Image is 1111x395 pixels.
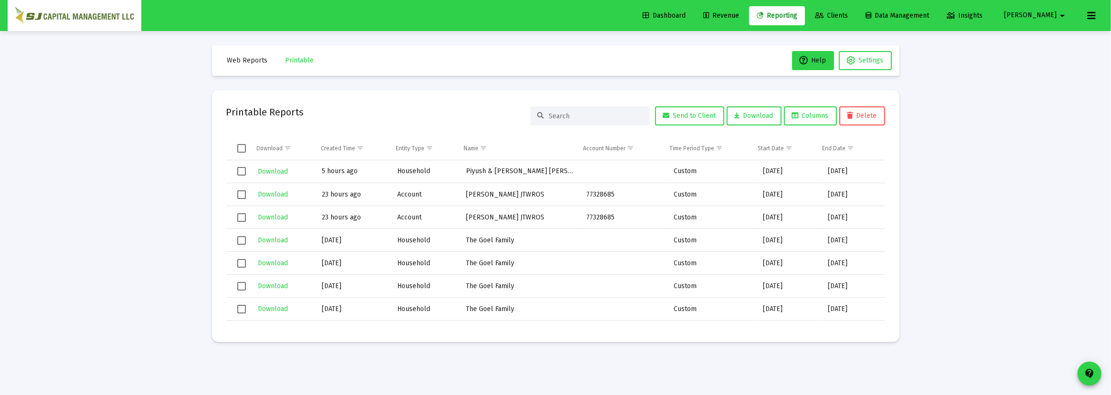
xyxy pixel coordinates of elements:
[1004,11,1057,20] span: [PERSON_NAME]
[756,298,821,321] td: [DATE]
[756,252,821,275] td: [DATE]
[220,51,275,70] button: Web Reports
[459,298,580,321] td: The Goel Family
[258,259,288,267] span: Download
[1057,6,1068,25] mat-icon: arrow_drop_down
[278,51,322,70] button: Printable
[258,305,288,313] span: Download
[800,56,826,64] span: Help
[315,275,391,298] td: [DATE]
[258,282,288,290] span: Download
[391,229,459,252] td: Household
[821,275,885,298] td: [DATE]
[315,298,391,321] td: [DATE]
[391,298,459,321] td: Household
[391,275,459,298] td: Household
[237,259,246,268] div: Select row
[859,56,884,64] span: Settings
[237,282,246,291] div: Select row
[643,11,686,20] span: Dashboard
[315,183,391,206] td: 23 hours ago
[237,305,246,313] div: Select row
[627,145,634,152] span: Show filter options for column 'Account Number'
[391,252,459,275] td: Household
[315,229,391,252] td: [DATE]
[459,160,580,183] td: Piyush & [PERSON_NAME] [PERSON_NAME]
[667,206,756,229] td: Custom
[663,137,751,160] td: Column Time Period Type
[258,190,288,198] span: Download
[258,213,288,221] span: Download
[257,233,289,247] button: Download
[315,160,391,183] td: 5 hours ago
[821,160,885,183] td: [DATE]
[258,167,288,176] span: Download
[257,145,283,152] div: Download
[583,145,625,152] div: Account Number
[792,51,834,70] button: Help
[655,106,724,125] button: Send to Client
[821,183,885,206] td: [DATE]
[396,145,424,152] div: Entity Type
[257,165,289,178] button: Download
[756,321,821,343] td: [DATE]
[391,160,459,183] td: Household
[286,56,314,64] span: Printable
[315,252,391,275] td: [DATE]
[257,256,289,270] button: Download
[667,321,756,343] td: Custom
[389,137,457,160] td: Column Entity Type
[821,206,885,229] td: [DATE]
[457,137,576,160] td: Column Name
[756,206,821,229] td: [DATE]
[226,137,885,328] div: Data grid
[459,321,580,343] td: Piyush & [PERSON_NAME] [PERSON_NAME]
[939,6,990,25] a: Insights
[866,11,929,20] span: Data Management
[464,145,478,152] div: Name
[258,236,288,244] span: Download
[257,187,289,201] button: Download
[667,229,756,252] td: Custom
[237,167,246,176] div: Select row
[756,229,821,252] td: [DATE]
[391,206,459,229] td: Account
[821,321,885,343] td: [DATE]
[237,190,246,199] div: Select row
[815,11,848,20] span: Clients
[237,236,246,245] div: Select row
[749,6,805,25] a: Reporting
[580,183,667,206] td: 77328685
[635,6,693,25] a: Dashboard
[667,252,756,275] td: Custom
[391,183,459,206] td: Account
[751,137,815,160] td: Column Start Date
[792,112,829,120] span: Columns
[821,298,885,321] td: [DATE]
[667,298,756,321] td: Custom
[784,106,837,125] button: Columns
[459,183,580,206] td: [PERSON_NAME] JTWROS
[716,145,723,152] span: Show filter options for column 'Time Period Type'
[285,145,292,152] span: Show filter options for column 'Download'
[459,252,580,275] td: The Goel Family
[237,144,246,153] div: Select all
[821,252,885,275] td: [DATE]
[947,11,983,20] span: Insights
[391,321,459,343] td: Household
[839,106,885,125] button: Delete
[993,6,1079,25] button: [PERSON_NAME]
[257,210,289,224] button: Download
[727,106,782,125] button: Download
[459,229,580,252] td: The Goel Family
[785,145,793,152] span: Show filter options for column 'Start Date'
[756,275,821,298] td: [DATE]
[821,229,885,252] td: [DATE]
[15,6,134,25] img: Dashboard
[549,112,643,120] input: Search
[858,6,937,25] a: Data Management
[696,6,747,25] a: Revenue
[815,137,878,160] td: Column End Date
[839,51,892,70] button: Settings
[226,104,304,120] h2: Printable Reports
